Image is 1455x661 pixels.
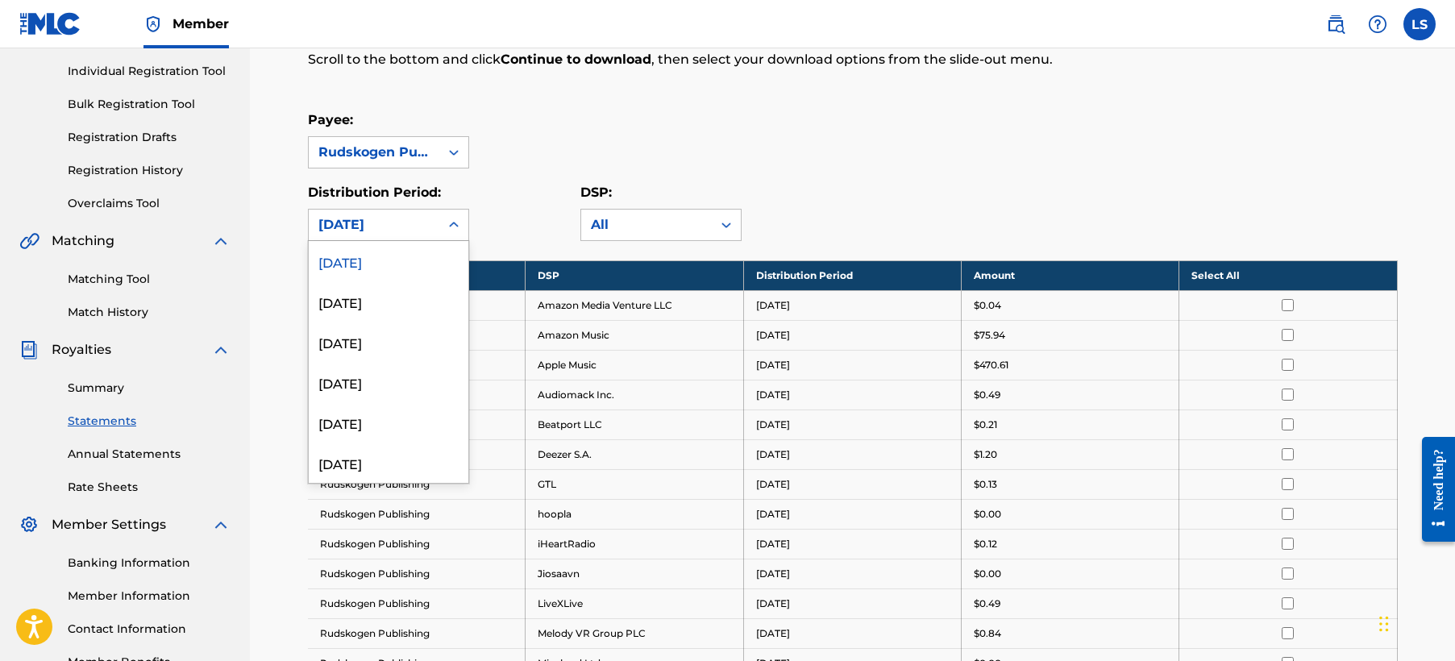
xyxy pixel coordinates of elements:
img: expand [211,515,231,534]
div: User Menu [1403,8,1436,40]
td: Deezer S.A. [526,439,743,469]
td: Amazon Music [526,320,743,350]
img: MLC Logo [19,12,81,35]
td: Jiosaavn [526,559,743,588]
td: [DATE] [743,499,961,529]
td: Rudskogen Publishing [308,588,526,618]
img: search [1326,15,1345,34]
p: $0.00 [974,507,1001,522]
label: Payee: [308,112,353,127]
th: Select All [1179,260,1397,290]
td: iHeartRadio [526,529,743,559]
span: Royalties [52,340,111,360]
th: DSP [526,260,743,290]
img: Member Settings [19,515,39,534]
iframe: Chat Widget [1374,584,1455,661]
a: Annual Statements [68,446,231,463]
p: $470.61 [974,358,1008,372]
a: Member Information [68,588,231,605]
td: Rudskogen Publishing [308,529,526,559]
p: $0.00 [974,567,1001,581]
td: Rudskogen Publishing [308,618,526,648]
img: Top Rightsholder [143,15,163,34]
a: Contact Information [68,621,231,638]
a: Summary [68,380,231,397]
td: Amazon Media Venture LLC [526,290,743,320]
p: $0.13 [974,477,997,492]
div: Drag [1379,600,1389,648]
span: Matching [52,231,114,251]
td: hoopla [526,499,743,529]
div: Help [1361,8,1394,40]
div: [DATE] [309,241,468,281]
a: Individual Registration Tool [68,63,231,80]
div: [DATE] [309,362,468,402]
a: Bulk Registration Tool [68,96,231,113]
p: $0.49 [974,597,1000,611]
td: [DATE] [743,350,961,380]
td: Rudskogen Publishing [308,499,526,529]
td: Beatport LLC [526,409,743,439]
a: Public Search [1320,8,1352,40]
a: Registration Drafts [68,129,231,146]
p: $0.49 [974,388,1000,402]
div: [DATE] [309,443,468,483]
th: Amount [961,260,1179,290]
iframe: Resource Center [1410,425,1455,555]
p: Scroll to the bottom and click , then select your download options from the slide-out menu. [308,50,1147,69]
td: [DATE] [743,588,961,618]
strong: Continue to download [501,52,651,67]
a: Match History [68,304,231,321]
td: [DATE] [743,409,961,439]
label: Distribution Period: [308,185,441,200]
td: [DATE] [743,529,961,559]
a: Statements [68,413,231,430]
p: $75.94 [974,328,1005,343]
p: $0.12 [974,537,997,551]
td: [DATE] [743,559,961,588]
p: $0.84 [974,626,1001,641]
a: Registration History [68,162,231,179]
td: [DATE] [743,618,961,648]
div: Rudskogen Publishing [318,143,430,162]
a: Banking Information [68,555,231,572]
img: Matching [19,231,39,251]
p: $0.04 [974,298,1001,313]
span: Member [173,15,229,33]
div: [DATE] [309,281,468,322]
th: Distribution Period [743,260,961,290]
img: expand [211,340,231,360]
td: [DATE] [743,380,961,409]
a: Matching Tool [68,271,231,288]
td: Audiomack Inc. [526,380,743,409]
td: GTL [526,469,743,499]
img: help [1368,15,1387,34]
td: Melody VR Group PLC [526,618,743,648]
a: Overclaims Tool [68,195,231,212]
div: All [591,215,702,235]
td: LiveXLive [526,588,743,618]
a: Rate Sheets [68,479,231,496]
td: [DATE] [743,439,961,469]
td: Rudskogen Publishing [308,559,526,588]
div: [DATE] [318,215,430,235]
span: Member Settings [52,515,166,534]
td: [DATE] [743,290,961,320]
label: DSP: [580,185,612,200]
p: $0.21 [974,418,997,432]
td: [DATE] [743,320,961,350]
div: [DATE] [309,402,468,443]
div: [DATE] [309,322,468,362]
img: Royalties [19,340,39,360]
td: Rudskogen Publishing [308,469,526,499]
img: expand [211,231,231,251]
td: [DATE] [743,469,961,499]
td: Apple Music [526,350,743,380]
p: $1.20 [974,447,997,462]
